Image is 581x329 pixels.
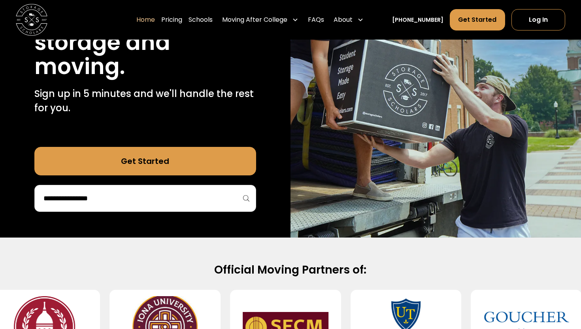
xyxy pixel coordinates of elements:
[392,16,443,24] a: [PHONE_NUMBER]
[308,9,324,31] a: FAQs
[330,9,367,31] div: About
[16,4,47,36] a: home
[16,4,47,36] img: Storage Scholars main logo
[34,87,256,115] p: Sign up in 5 minutes and we'll handle the rest for you.
[222,15,287,25] div: Moving After College
[136,9,155,31] a: Home
[37,263,544,278] h2: Official Moving Partners of:
[334,15,353,25] div: About
[450,9,505,30] a: Get Started
[34,7,256,79] h1: Stress free student storage and moving.
[161,9,182,31] a: Pricing
[219,9,302,31] div: Moving After College
[34,147,256,175] a: Get Started
[511,9,565,30] a: Log In
[189,9,213,31] a: Schools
